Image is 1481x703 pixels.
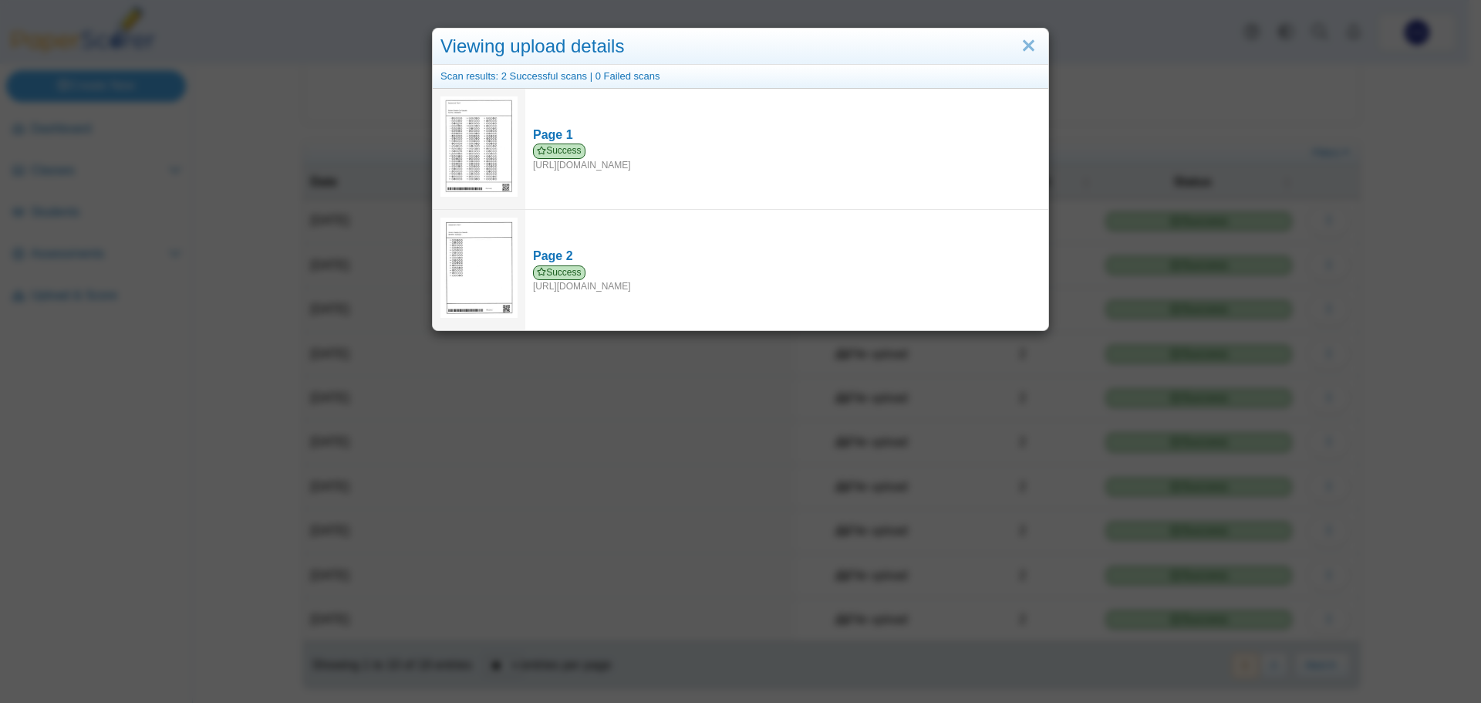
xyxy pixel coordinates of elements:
[525,240,1048,300] a: Page 2 Success [URL][DOMAIN_NAME]
[533,127,1041,144] div: Page 1
[433,65,1048,89] div: Scan results: 2 Successful scans | 0 Failed scans
[433,29,1048,65] div: Viewing upload details
[533,248,1041,265] div: Page 2
[533,144,585,158] span: Success
[533,265,1041,293] div: [URL][DOMAIN_NAME]
[440,96,518,197] img: 3131159_SEPTEMBER_10_2025T1_47_10_487000000.jpeg
[533,265,585,280] span: Success
[1017,33,1041,59] a: Close
[533,144,1041,171] div: [URL][DOMAIN_NAME]
[440,218,518,318] img: 3131159_SEPTEMBER_10_2025T1_47_9_459000000.jpeg
[525,119,1048,179] a: Page 1 Success [URL][DOMAIN_NAME]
